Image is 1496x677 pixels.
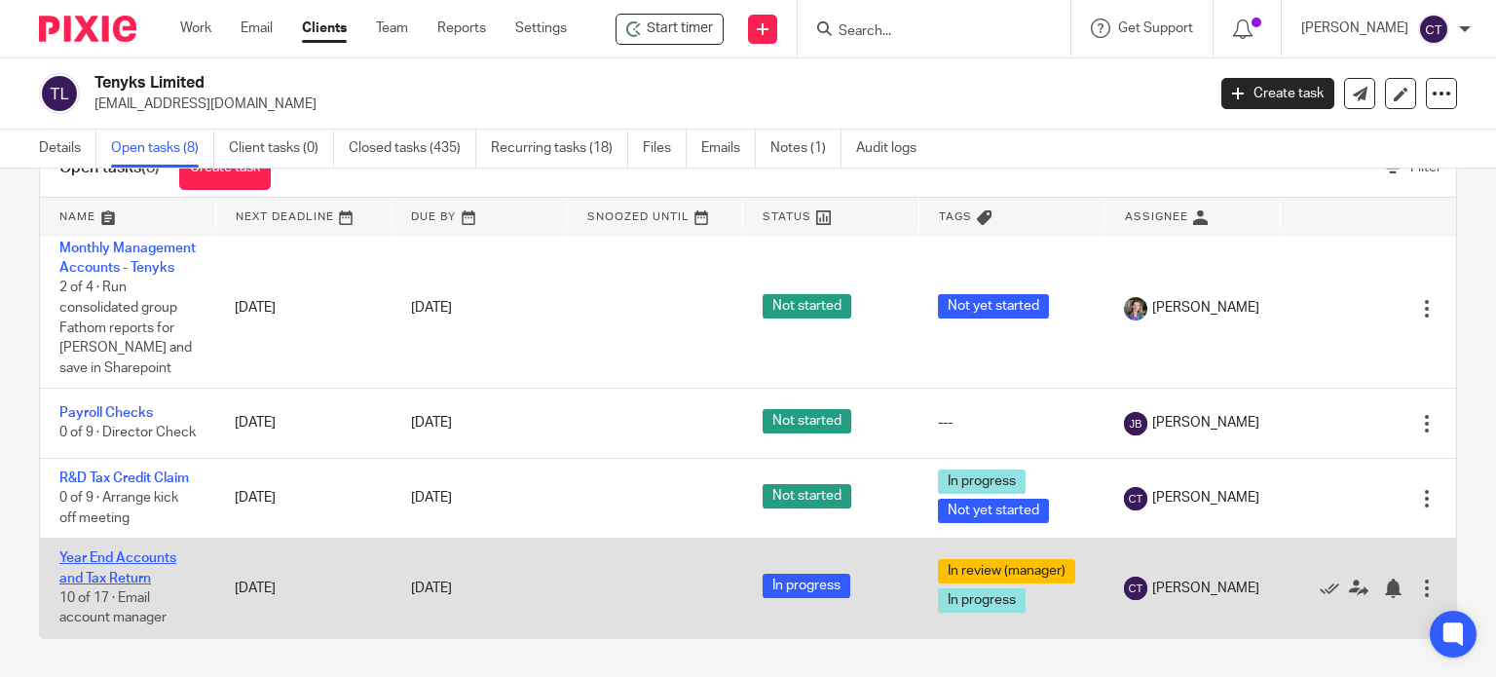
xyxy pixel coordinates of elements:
[94,73,973,94] h2: Tenyks Limited
[59,406,153,420] a: Payroll Checks
[179,146,271,190] a: Create task
[59,591,167,625] span: 10 of 17 · Email account manager
[349,130,476,168] a: Closed tasks (435)
[215,539,391,638] td: [DATE]
[856,130,931,168] a: Audit logs
[59,491,178,525] span: 0 of 9 · Arrange kick off meeting
[141,160,160,175] span: (8)
[1124,577,1147,600] img: svg%3E
[1124,412,1147,435] img: svg%3E
[411,582,452,595] span: [DATE]
[647,19,713,39] span: Start timer
[39,73,80,114] img: svg%3E
[938,470,1026,494] span: In progress
[215,458,391,538] td: [DATE]
[515,19,567,38] a: Settings
[643,130,687,168] a: Files
[229,130,334,168] a: Client tasks (0)
[1152,579,1259,598] span: [PERSON_NAME]
[437,19,486,38] a: Reports
[587,211,690,222] span: Snoozed Until
[59,427,196,440] span: 0 of 9 · Director Check
[1410,161,1441,174] span: Filter
[241,19,273,38] a: Email
[938,588,1026,613] span: In progress
[39,16,136,42] img: Pixie
[59,471,189,485] a: R&D Tax Credit Claim
[1152,413,1259,433] span: [PERSON_NAME]
[411,302,452,316] span: [DATE]
[94,94,1192,114] p: [EMAIL_ADDRESS][DOMAIN_NAME]
[1124,297,1147,320] img: 1530183611242%20(1).jpg
[701,130,756,168] a: Emails
[938,499,1049,523] span: Not yet started
[215,389,391,458] td: [DATE]
[1152,298,1259,318] span: [PERSON_NAME]
[939,211,972,222] span: Tags
[39,130,96,168] a: Details
[1118,21,1193,35] span: Get Support
[763,211,811,222] span: Status
[763,484,851,508] span: Not started
[1301,19,1408,38] p: [PERSON_NAME]
[938,413,1085,433] div: ---
[763,574,850,598] span: In progress
[59,158,160,178] h1: Open tasks
[180,19,211,38] a: Work
[491,130,628,168] a: Recurring tasks (18)
[215,228,391,389] td: [DATE]
[763,409,851,433] span: Not started
[411,491,452,505] span: [DATE]
[770,130,841,168] a: Notes (1)
[1221,78,1334,109] a: Create task
[938,559,1075,583] span: In review (manager)
[616,14,724,45] div: Tenyks Limited
[1418,14,1449,45] img: svg%3E
[411,417,452,431] span: [DATE]
[837,23,1012,41] input: Search
[111,130,214,168] a: Open tasks (8)
[59,242,196,275] a: Monthly Management Accounts - Tenyks
[59,282,192,375] span: 2 of 4 · Run consolidated group Fathom reports for [PERSON_NAME] and save in Sharepoint
[376,19,408,38] a: Team
[1152,488,1259,508] span: [PERSON_NAME]
[1320,579,1349,598] a: Mark as done
[763,294,851,319] span: Not started
[302,19,347,38] a: Clients
[1124,487,1147,510] img: svg%3E
[938,294,1049,319] span: Not yet started
[59,551,176,584] a: Year End Accounts and Tax Return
